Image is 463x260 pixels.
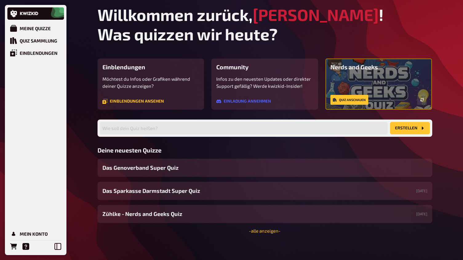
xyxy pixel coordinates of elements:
[7,240,20,253] a: Bestellungen
[20,231,48,237] div: Mein Konto
[98,205,432,223] a: Zühlke - Nerds and Geeks Quiz[DATE]
[20,26,51,31] div: Meine Quizze
[416,211,427,217] small: [DATE]
[102,75,199,89] p: Möchtest du Infos oder Grafiken während deiner Quizze anzeigen?
[7,47,64,59] a: Einblendungen
[216,99,271,104] a: Einladung annehmen
[7,35,64,47] a: Quiz Sammlung
[98,159,432,177] a: Das Genoverband Super Quiz
[102,164,178,172] span: Das Genoverband Super Quiz
[102,99,164,104] a: Einblendungen ansehen
[7,22,64,35] a: Meine Quizze
[216,75,313,89] p: Infos zu den neuesten Updates oder direkter Support gefällig? Werde kwizkid-Insider!
[330,95,368,105] a: Quiz anschauen
[416,188,427,193] small: [DATE]
[216,63,313,71] h3: Community
[98,182,432,200] a: Das Sparkasse Darmstadt Super Quiz[DATE]
[102,63,199,71] h3: Einblendungen
[102,210,182,218] span: Zühlke - Nerds and Geeks Quiz
[330,63,427,71] h3: Nerds and Geeks
[20,50,58,56] div: Einblendungen
[98,5,432,44] h1: Willkommen zurück, ! Was quizzen wir heute?
[7,228,64,240] a: Mein Konto
[102,187,200,195] span: Das Sparkasse Darmstadt Super Quiz
[390,122,430,134] button: Erstellen
[98,147,432,154] h3: Deine neuesten Quizze
[249,228,281,234] a: -alle anzeigen-
[253,5,379,24] span: [PERSON_NAME]
[100,122,388,134] input: Wie soll dein Quiz heißen?
[20,240,32,253] a: Hilfe
[20,38,57,43] div: Quiz Sammlung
